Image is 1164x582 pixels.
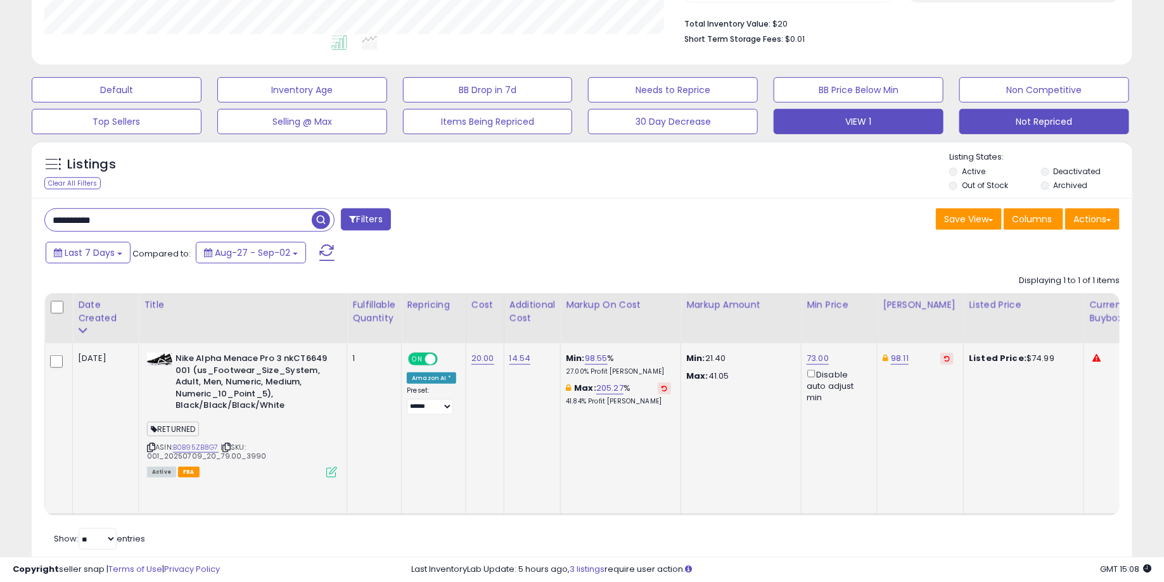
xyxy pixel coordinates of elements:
[32,109,201,134] button: Top Sellers
[78,298,133,325] div: Date Created
[891,352,909,365] a: 98.11
[686,353,791,364] p: 21.40
[807,367,867,403] div: Disable auto adjust min
[403,109,573,134] button: Items Being Repriced
[566,352,585,364] b: Min:
[147,353,337,476] div: ASIN:
[352,353,392,364] div: 1
[215,246,290,259] span: Aug-27 - Sep-02
[352,298,396,325] div: Fulfillable Quantity
[566,397,671,406] p: 41.84% Profit [PERSON_NAME]
[217,77,387,103] button: Inventory Age
[407,372,456,384] div: Amazon AI *
[411,564,1151,576] div: Last InventoryLab Update: 5 hours ago, require user action.
[407,386,456,415] div: Preset:
[436,354,456,365] span: OFF
[959,109,1129,134] button: Not Repriced
[662,385,667,391] i: Revert to store-level Max Markup
[969,298,1078,312] div: Listed Price
[684,18,771,29] b: Total Inventory Value:
[1054,166,1101,177] label: Deactivated
[44,177,101,189] div: Clear All Filters
[883,298,958,312] div: [PERSON_NAME]
[54,533,145,545] span: Show: entries
[108,563,162,575] a: Terms of Use
[969,353,1074,364] div: $74.99
[585,352,608,365] a: 98.55
[1019,275,1120,287] div: Displaying 1 to 1 of 1 items
[959,77,1129,103] button: Non Competitive
[807,352,829,365] a: 73.00
[936,208,1002,230] button: Save View
[13,564,220,576] div: seller snap | |
[403,77,573,103] button: BB Drop in 7d
[807,298,872,312] div: Min Price
[409,354,425,365] span: ON
[341,208,390,231] button: Filters
[588,77,758,103] button: Needs to Reprice
[949,151,1132,163] p: Listing States:
[570,563,604,575] a: 3 listings
[774,109,943,134] button: VIEW 1
[78,353,129,364] div: [DATE]
[686,298,796,312] div: Markup Amount
[566,367,671,376] p: 27.00% Profit [PERSON_NAME]
[785,33,805,45] span: $0.01
[566,353,671,376] div: %
[1004,208,1063,230] button: Columns
[407,298,461,312] div: Repricing
[686,370,708,382] strong: Max:
[147,467,176,478] span: All listings currently available for purchase on Amazon
[574,382,596,394] b: Max:
[962,180,1008,191] label: Out of Stock
[1054,180,1088,191] label: Archived
[178,467,200,478] span: FBA
[596,382,624,395] a: 205.27
[686,352,705,364] strong: Min:
[164,563,220,575] a: Privacy Policy
[147,353,172,365] img: 314iVwk96fL._SL40_.jpg
[147,442,266,461] span: | SKU: 001_20250709_20_79.00_3990
[684,34,783,44] b: Short Term Storage Fees:
[67,156,116,174] h5: Listings
[471,352,494,365] a: 20.00
[566,384,571,392] i: This overrides the store level max markup for this listing
[1065,208,1120,230] button: Actions
[774,77,943,103] button: BB Price Below Min
[32,77,201,103] button: Default
[13,563,59,575] strong: Copyright
[46,242,131,263] button: Last 7 Days
[132,248,191,260] span: Compared to:
[588,109,758,134] button: 30 Day Decrease
[147,422,199,436] span: RETURNED
[1012,213,1052,225] span: Columns
[144,298,342,312] div: Title
[566,383,671,406] div: %
[1100,563,1151,575] span: 2025-09-10 15:08 GMT
[509,352,531,365] a: 14.54
[969,352,1026,364] b: Listed Price:
[686,370,791,382] p: 41.05
[471,298,499,312] div: Cost
[684,15,1110,30] li: $20
[962,166,985,177] label: Active
[509,298,556,325] div: Additional Cost
[173,442,219,453] a: B0B95ZB8G7
[176,353,329,415] b: Nike Alpha Menace Pro 3 nkCT6649 001 (us_Footwear_Size_System, Adult, Men, Numeric, Medium, Numer...
[566,298,675,312] div: Markup on Cost
[65,246,115,259] span: Last 7 Days
[196,242,306,263] button: Aug-27 - Sep-02
[217,109,387,134] button: Selling @ Max
[1089,298,1154,325] div: Current Buybox Price
[561,293,681,343] th: The percentage added to the cost of goods (COGS) that forms the calculator for Min & Max prices.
